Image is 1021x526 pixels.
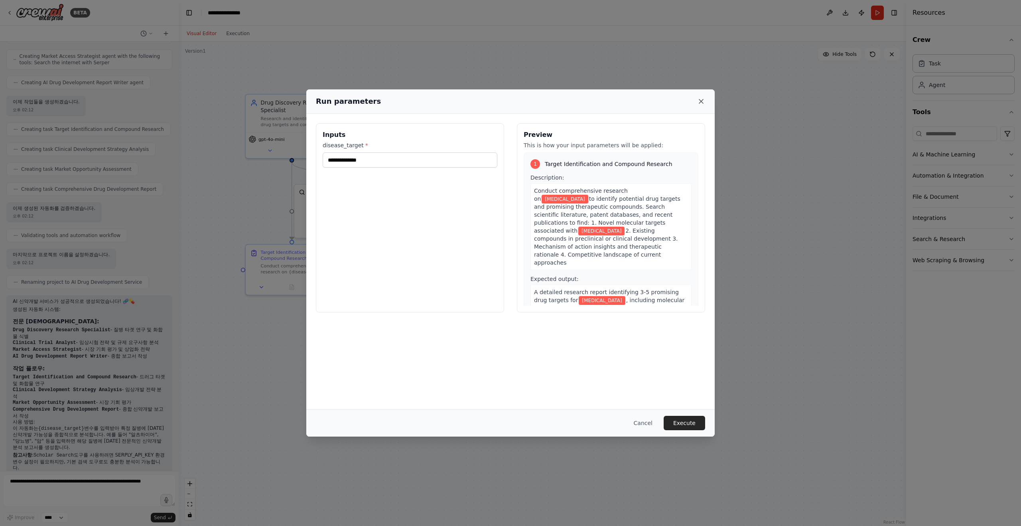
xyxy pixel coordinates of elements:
[323,130,497,140] h3: Inputs
[316,96,381,107] h2: Run parameters
[530,276,579,282] span: Expected output:
[545,160,672,168] span: Target Identification and Compound Research
[534,227,678,266] span: 2. Existing compounds in preclinical or clinical development 3. Mechanism of action insights and ...
[534,289,679,303] span: A detailed research report identifying 3-5 promising drug targets for
[542,195,588,204] span: Variable: disease_target
[579,296,625,305] span: Variable: disease_target
[530,159,540,169] div: 1
[664,416,705,430] button: Execute
[524,130,698,140] h3: Preview
[524,141,698,149] p: This is how your input parameters will be applied:
[627,416,659,430] button: Cancel
[534,196,680,234] span: to identify potential drug targets and promising therapeutic compounds. Search scientific literat...
[530,174,564,181] span: Description:
[578,227,625,235] span: Variable: disease_target
[323,141,497,149] label: disease_target
[534,188,628,202] span: Conduct comprehensive research on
